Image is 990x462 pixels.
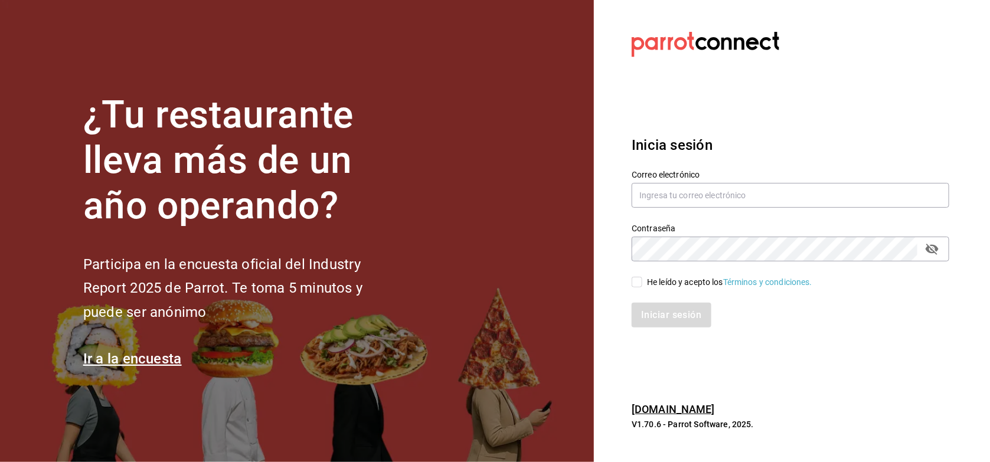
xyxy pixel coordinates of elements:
[83,93,402,228] h1: ¿Tu restaurante lleva más de un año operando?
[632,403,715,415] a: [DOMAIN_NAME]
[632,171,949,179] label: Correo electrónico
[83,253,402,325] h2: Participa en la encuesta oficial del Industry Report 2025 de Parrot. Te toma 5 minutos y puede se...
[723,277,812,287] a: Términos y condiciones.
[632,183,949,208] input: Ingresa tu correo electrónico
[922,239,942,259] button: passwordField
[647,276,812,289] div: He leído y acepto los
[83,350,182,367] a: Ir a la encuesta
[632,225,949,233] label: Contraseña
[632,418,949,430] p: V1.70.6 - Parrot Software, 2025.
[632,135,949,156] h3: Inicia sesión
